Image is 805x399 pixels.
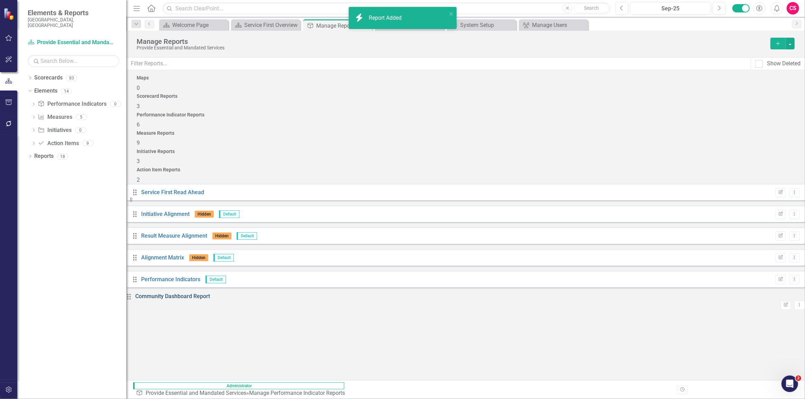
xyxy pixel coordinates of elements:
[34,74,63,82] a: Scorecards
[126,57,751,70] input: Filter Reports...
[28,9,119,17] span: Elements & Reports
[449,21,514,29] a: System Setup
[137,75,795,80] h4: Maps
[136,389,348,397] div: » Manage Performance Indicator Reports
[82,140,93,146] div: 9
[141,211,190,217] a: Initiative Alignment
[38,113,72,121] a: Measures
[633,4,708,13] div: Sep-25
[781,376,798,392] iframe: Intercom live chat
[75,127,86,133] div: 0
[584,5,599,11] span: Search
[38,126,71,134] a: Initiatives
[213,254,234,262] span: Default
[630,2,711,15] button: Sep-25
[532,21,586,29] div: Manage Users
[137,94,795,99] h4: Scorecard Reports
[137,149,795,154] h4: Initiative Reports
[38,140,79,148] a: Action Items
[205,276,226,283] span: Default
[141,232,207,239] a: Result Measure Alignment
[244,21,299,29] div: Service First Overview
[146,390,246,396] a: Provide Essential and Mandated Services
[137,85,140,91] span: 0
[57,153,68,159] div: 18
[460,21,514,29] div: System Setup
[787,2,799,15] button: CS
[521,21,586,29] a: Manage Users
[233,21,299,29] a: Service First Overview
[34,87,57,95] a: Elements
[137,45,763,50] div: Provide Essential and Mandated Services
[796,376,801,381] span: 2
[137,112,795,117] h4: Performance Indicator Reports
[137,140,140,146] span: 9
[141,276,200,283] a: Performance Indicators
[135,293,210,300] a: Community Dashboard Report
[237,232,257,240] span: Default
[449,10,454,18] button: close
[137,177,140,183] span: 2
[141,254,184,261] a: Alignment Matrix
[110,101,121,107] div: 0
[195,211,214,218] span: Hidden
[172,21,227,29] div: Welcome Page
[137,158,140,164] span: 3
[66,75,77,81] div: 83
[137,131,795,136] h4: Measure Reports
[61,88,72,94] div: 14
[133,382,344,389] span: Administrator
[137,121,140,128] span: 6
[369,14,403,22] div: Report Added
[137,103,140,110] span: 3
[163,2,610,15] input: Search ClearPoint...
[161,21,227,29] a: Welcome Page
[28,55,119,67] input: Search Below...
[219,210,239,218] span: Default
[137,38,763,45] div: Manage Reports
[76,114,87,120] div: 5
[137,167,795,172] h4: Action Item Reports
[189,254,208,261] span: Hidden
[767,60,801,68] div: Show Deleted
[3,8,16,20] img: ClearPoint Strategy
[574,3,609,13] button: Search
[316,21,371,30] div: Manage Reports
[212,232,231,239] span: Hidden
[28,39,114,47] a: Provide Essential and Mandated Services
[34,152,54,160] a: Reports
[141,189,204,196] a: Service First Read Ahead
[38,100,106,108] a: Performance Indicators
[28,17,119,28] small: [GEOGRAPHIC_DATA], [GEOGRAPHIC_DATA]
